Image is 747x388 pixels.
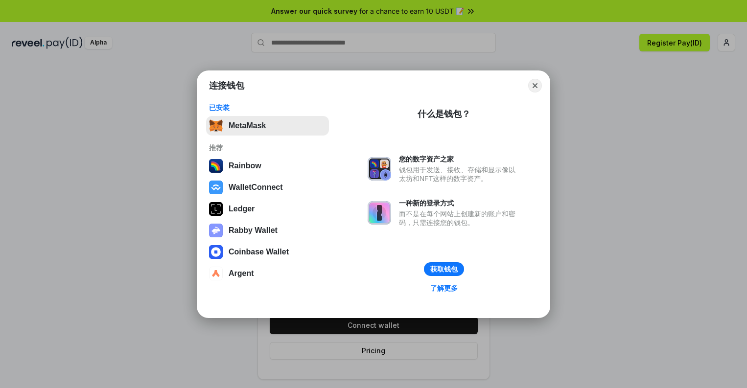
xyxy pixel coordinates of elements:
img: svg+xml,%3Csvg%20width%3D%2228%22%20height%3D%2228%22%20viewBox%3D%220%200%2028%2028%22%20fill%3D... [209,267,223,280]
div: 您的数字资产之家 [399,155,520,163]
button: MetaMask [206,116,329,136]
div: MetaMask [229,121,266,130]
img: svg+xml,%3Csvg%20xmlns%3D%22http%3A%2F%2Fwww.w3.org%2F2000%2Fsvg%22%20width%3D%2228%22%20height%3... [209,202,223,216]
div: Rainbow [229,161,261,170]
div: 获取钱包 [430,265,458,274]
img: svg+xml,%3Csvg%20width%3D%2228%22%20height%3D%2228%22%20viewBox%3D%220%200%2028%2028%22%20fill%3D... [209,245,223,259]
div: 已安装 [209,103,326,112]
div: Rabby Wallet [229,226,278,235]
img: svg+xml,%3Csvg%20width%3D%22120%22%20height%3D%22120%22%20viewBox%3D%220%200%20120%20120%22%20fil... [209,159,223,173]
a: 了解更多 [424,282,464,295]
button: WalletConnect [206,178,329,197]
div: Argent [229,269,254,278]
div: Ledger [229,205,255,213]
h1: 连接钱包 [209,80,244,91]
button: Argent [206,264,329,283]
button: Rabby Wallet [206,221,329,240]
div: 钱包用于发送、接收、存储和显示像以太坊和NFT这样的数字资产。 [399,165,520,183]
div: 一种新的登录方式 [399,199,520,207]
div: 而不是在每个网站上创建新的账户和密码，只需连接您的钱包。 [399,209,520,227]
img: svg+xml,%3Csvg%20xmlns%3D%22http%3A%2F%2Fwww.w3.org%2F2000%2Fsvg%22%20fill%3D%22none%22%20viewBox... [209,224,223,237]
button: 获取钱包 [424,262,464,276]
img: svg+xml,%3Csvg%20fill%3D%22none%22%20height%3D%2233%22%20viewBox%3D%220%200%2035%2033%22%20width%... [209,119,223,133]
div: Coinbase Wallet [229,248,289,256]
div: 推荐 [209,143,326,152]
img: svg+xml,%3Csvg%20xmlns%3D%22http%3A%2F%2Fwww.w3.org%2F2000%2Fsvg%22%20fill%3D%22none%22%20viewBox... [368,157,391,181]
img: svg+xml,%3Csvg%20xmlns%3D%22http%3A%2F%2Fwww.w3.org%2F2000%2Fsvg%22%20fill%3D%22none%22%20viewBox... [368,201,391,225]
button: Ledger [206,199,329,219]
div: 什么是钱包？ [418,108,470,120]
button: Close [528,79,542,92]
img: svg+xml,%3Csvg%20width%3D%2228%22%20height%3D%2228%22%20viewBox%3D%220%200%2028%2028%22%20fill%3D... [209,181,223,194]
button: Coinbase Wallet [206,242,329,262]
button: Rainbow [206,156,329,176]
div: 了解更多 [430,284,458,293]
div: WalletConnect [229,183,283,192]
